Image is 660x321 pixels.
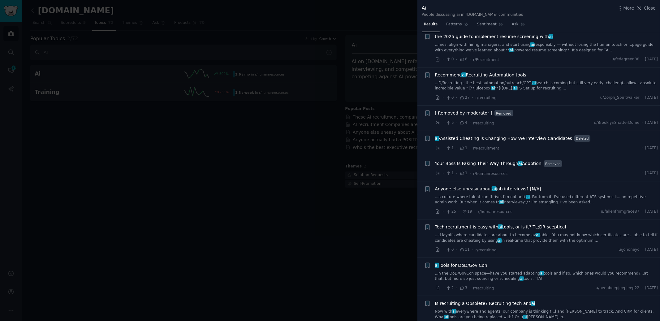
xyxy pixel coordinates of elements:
span: · [642,171,643,176]
div: Ai [422,4,523,12]
span: · [470,120,471,126]
span: ai [444,315,449,319]
span: · [456,285,457,291]
span: · [442,145,444,151]
span: [DATE] [645,120,658,126]
span: 25 [446,209,456,215]
span: · [470,285,471,291]
span: · [472,94,473,101]
span: Patterns [446,22,462,27]
div: People discussing ai in [DOMAIN_NAME] communities [422,12,523,18]
span: u/fallenfromgrace87 [601,209,640,215]
span: · [456,145,457,151]
span: Ask [512,22,519,27]
a: Patterns [444,20,470,32]
span: 2 [446,285,454,291]
span: [DATE] [645,57,658,62]
span: ai [498,238,502,243]
a: ai-Assisted Cheating is Changing How We Interview Candidates [435,135,572,142]
button: More [617,5,634,11]
span: ai [434,263,439,268]
a: Ask [510,20,527,32]
span: · [470,170,471,177]
span: Tools for DoD/Gov Con [435,262,487,269]
span: · [642,57,643,62]
span: · [456,94,457,101]
span: ai [509,48,514,52]
span: ai [491,86,495,90]
span: 3 [459,285,467,291]
span: [DATE] [645,95,658,101]
span: Anyone else uneasy about job interviews? [N/A] [435,186,541,192]
span: 27 [459,95,470,101]
a: Now withaieverywhere and agents, our company is thinking t...l and [PERSON_NAME] to track. And CR... [435,309,658,320]
span: Deleted [574,135,590,142]
span: 0 [446,57,454,62]
span: r/recruiting [476,96,497,100]
span: Tech recruitment is easy with tools, or is it? TL;DR sceptical [435,224,566,230]
span: · [642,145,643,151]
span: · [442,285,444,291]
span: r/recruiting [473,286,494,290]
span: ai [520,276,524,281]
span: · [442,120,444,126]
span: ai [461,72,466,77]
span: [DATE] [645,247,658,253]
span: · [442,247,444,253]
span: [DATE] [645,285,658,291]
span: 1 [446,145,454,151]
span: · [442,208,444,215]
span: ai [526,195,530,199]
span: · [442,56,444,63]
span: ai [540,271,544,275]
span: · [642,209,643,215]
a: RecommendaiRecruiting Automation tools [435,72,526,78]
span: ai [498,224,503,229]
span: · [474,208,476,215]
span: · [642,95,643,101]
span: -Assisted Cheating is Changing How We Interview Candidates [435,135,572,142]
span: Removed [544,160,562,167]
span: [DATE] [645,145,658,151]
span: · [456,170,457,177]
a: Tech recruitment is easy withaitools, or is it? TL;DR sceptical [435,224,566,230]
span: ai [532,81,536,85]
span: · [442,170,444,177]
span: 0 [446,247,454,253]
span: ai [549,34,554,39]
span: r/Recruitment [473,146,499,150]
span: ai [452,309,456,314]
a: Your Boss Is Faking Their Way ThroughaiAdoption [435,160,541,167]
span: u/beepbeepjeepjeep22 [596,285,639,291]
span: u/Zorph_Spiritwalker [600,95,640,101]
span: 4 [459,120,467,126]
span: · [459,208,460,215]
span: [DATE] [645,171,658,176]
span: r/recruiting [476,248,497,252]
a: ...D/Recruiting - the best automation/outreach/GPT,aisearch is coming but still very early, chall... [435,80,658,91]
span: [ Removed by moderator ] [435,110,492,116]
span: · [642,285,643,291]
span: · [456,247,457,253]
span: Results [424,22,438,27]
span: ai [499,200,504,204]
span: · [442,94,444,101]
span: u/BrooklynShatterDome [594,120,639,126]
span: Recommend Recruiting Automation tools [435,72,526,78]
span: r/humanresources [478,210,512,214]
span: · [642,120,643,126]
span: More [623,5,634,11]
span: u/fedegreen88 [612,57,640,62]
a: Anyone else uneasy aboutaijob interviews? [N/A] [435,186,541,192]
a: ...mes, align with hiring managers, and start usingairesponsibly — without losing the human touch... [435,42,658,53]
span: ai [530,42,534,47]
span: · [456,56,457,63]
span: [DATE] [645,209,658,215]
span: ai [513,86,517,90]
span: r/recruiting [473,121,494,125]
a: Sentiment [475,20,505,32]
button: Close [636,5,656,11]
a: aiTools for DoD/Gov Con [435,262,487,269]
span: ai [523,315,527,319]
span: · [470,56,471,63]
